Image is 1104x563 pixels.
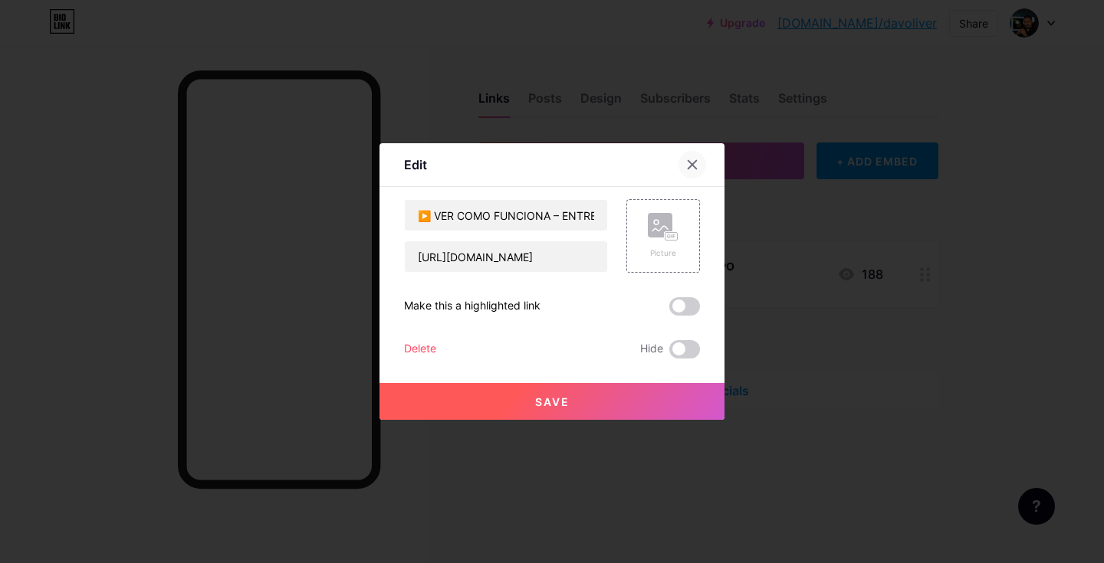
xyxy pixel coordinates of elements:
[404,340,436,358] div: Delete
[404,155,427,174] div: Edit
[535,395,570,408] span: Save
[648,247,678,259] div: Picture
[640,340,663,358] span: Hide
[404,297,540,316] div: Make this a highlighted link
[405,241,607,272] input: URL
[405,200,607,231] input: Title
[379,383,724,420] button: Save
